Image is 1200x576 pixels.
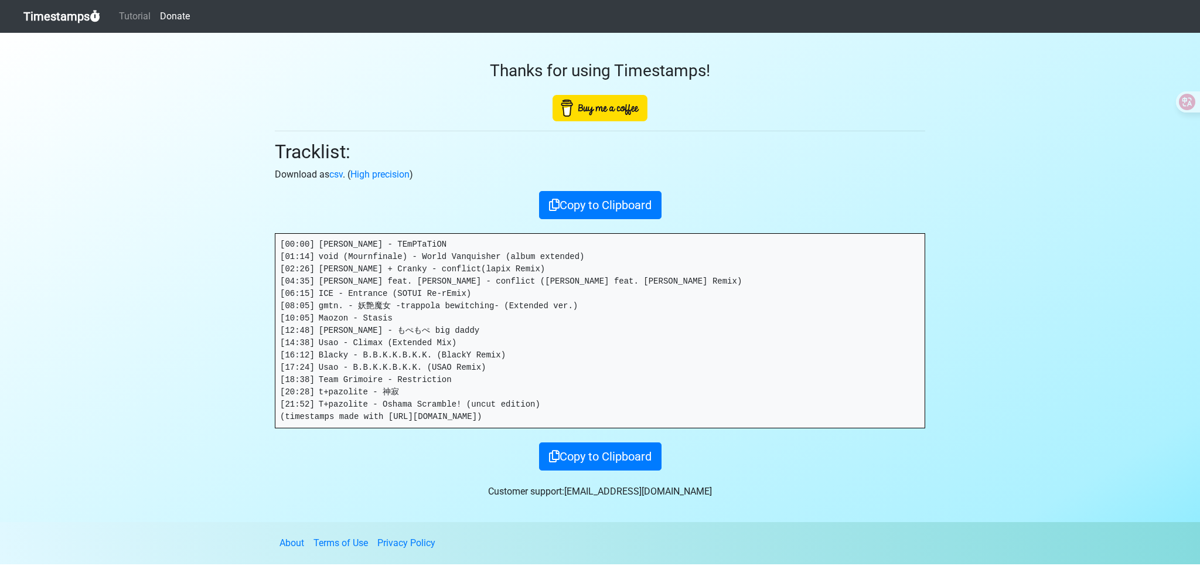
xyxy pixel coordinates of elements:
button: Copy to Clipboard [539,191,662,219]
a: csv [329,169,343,180]
a: Tutorial [114,5,155,28]
a: About [279,537,304,548]
a: Terms of Use [313,537,368,548]
a: Timestamps [23,5,100,28]
p: Download as . ( ) [275,168,925,182]
a: High precision [350,169,410,180]
button: Copy to Clipboard [539,442,662,471]
pre: [00:00] [PERSON_NAME] - TEmPTaTiON [01:14] void (Mournfinale) - World Vanquisher (album extended)... [275,234,925,428]
h2: Tracklist: [275,141,925,163]
h3: Thanks for using Timestamps! [275,61,925,81]
a: Donate [155,5,195,28]
a: Privacy Policy [377,537,435,548]
img: Buy Me A Coffee [553,95,647,121]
